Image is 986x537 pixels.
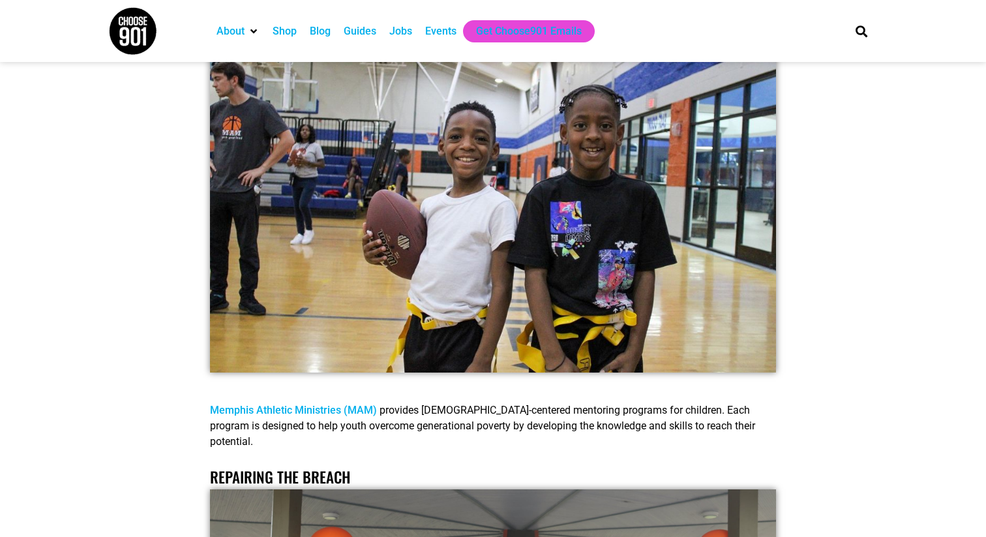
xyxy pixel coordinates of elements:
a: Events [425,23,456,39]
a: About [217,23,245,39]
div: About [210,20,266,42]
nav: Main nav [210,20,833,42]
a: Memphis Athletic Ministries (MAM) [210,404,377,416]
a: Get Choose901 Emails [476,23,582,39]
div: Search [851,20,873,42]
a: Repairing the Breach [210,466,350,488]
a: Guides [344,23,376,39]
a: Jobs [389,23,412,39]
span: provides [DEMOGRAPHIC_DATA]-centered mentoring programs for children. Each program is designed to... [210,404,755,448]
a: Blog [310,23,331,39]
a: Shop [273,23,297,39]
